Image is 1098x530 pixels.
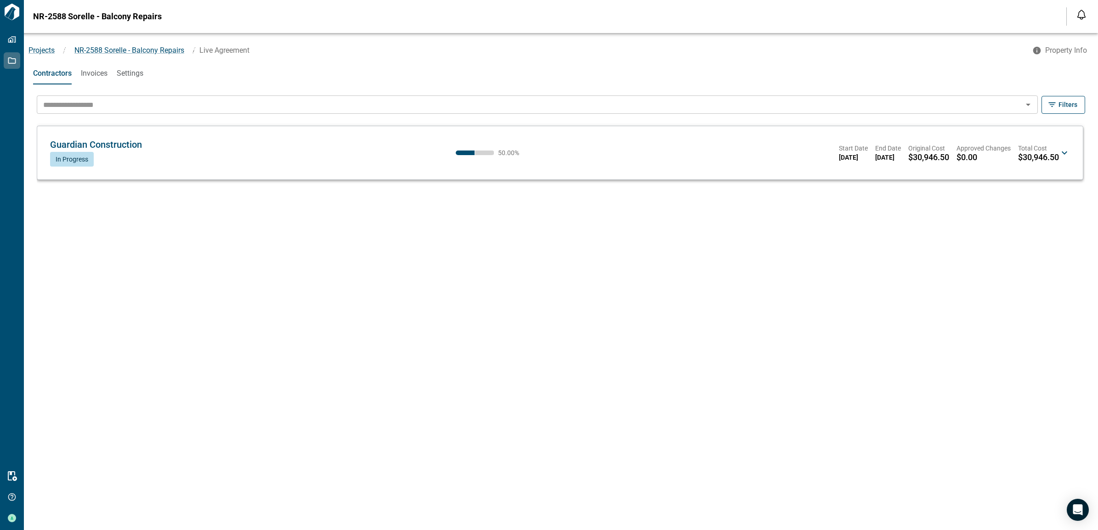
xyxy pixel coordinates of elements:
nav: breadcrumb [24,45,1027,56]
span: $0.00 [957,153,977,162]
span: Start Date [839,144,868,153]
span: [DATE] [875,153,901,162]
div: Guardian ConstructionIn Progress50.00%Start Date[DATE]End Date[DATE]Original Cost$30,946.50Approv... [46,134,1074,172]
span: In Progress [56,156,88,163]
span: Filters [1058,100,1077,109]
button: Open notification feed [1074,7,1089,22]
span: [DATE] [839,153,868,162]
div: base tabs [24,62,1098,84]
button: Open [1022,98,1035,111]
span: NR-2588 Sorelle - Balcony Repairs [33,12,162,21]
span: $30,946.50 [1018,153,1059,162]
span: Live Agreement [199,46,249,55]
a: Projects [28,46,55,55]
span: End Date [875,144,901,153]
span: NR-2588 Sorelle - Balcony Repairs [74,46,184,55]
span: Invoices [81,69,108,78]
span: 50.00 % [498,150,526,156]
div: Open Intercom Messenger [1067,499,1089,521]
button: Property Info [1027,42,1094,59]
span: Total Cost [1018,144,1059,153]
span: $30,946.50 [908,153,949,162]
span: Property Info [1045,46,1087,55]
span: Settings [117,69,143,78]
span: Original Cost [908,144,949,153]
span: Approved Changes [957,144,1011,153]
span: Guardian Construction [50,139,142,150]
button: Filters [1041,96,1085,114]
span: Contractors [33,69,72,78]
